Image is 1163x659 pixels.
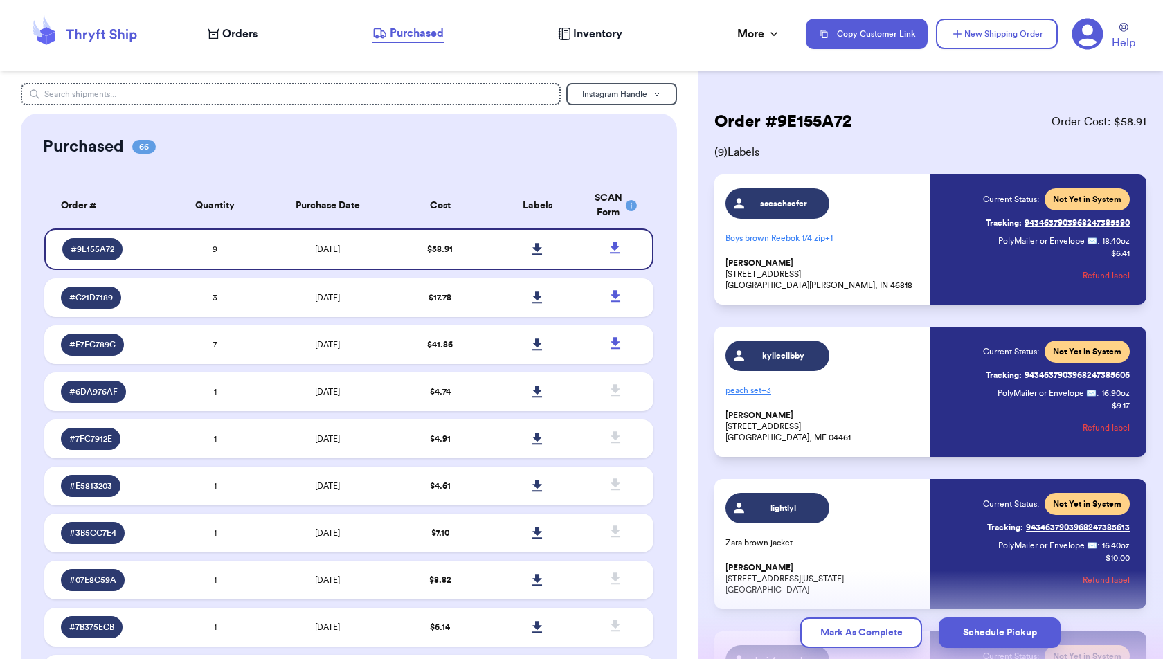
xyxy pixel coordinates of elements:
span: # E5813203 [69,480,112,491]
span: : [1097,235,1099,246]
span: 18.40 oz [1102,235,1130,246]
th: Purchase Date [264,183,392,228]
th: Quantity [166,183,264,228]
span: # C21D7189 [69,292,113,303]
span: [PERSON_NAME] [725,563,793,573]
p: [STREET_ADDRESS] [GEOGRAPHIC_DATA][PERSON_NAME], IN 46818 [725,258,922,291]
span: $ 41.86 [427,341,453,349]
span: + 1 [825,234,833,242]
button: Refund label [1083,565,1130,595]
span: 66 [132,140,156,154]
span: + 3 [761,386,771,395]
span: $ 7.10 [431,529,449,537]
span: PolyMailer or Envelope ✉️ [998,541,1097,550]
span: Help [1112,35,1135,51]
p: $ 10.00 [1106,552,1130,563]
span: Order Cost: $ 58.91 [1052,114,1146,130]
span: lightlyl [751,503,817,514]
span: # 07E8C59A [69,575,116,586]
span: # 3B5CC7E4 [69,527,116,539]
span: Not Yet in System [1053,194,1121,205]
span: # 6DA976AF [69,386,118,397]
th: Cost [392,183,489,228]
span: $ 4.61 [430,482,451,490]
span: [DATE] [315,482,340,490]
a: Inventory [558,26,622,42]
button: Mark As Complete [800,617,922,648]
button: Copy Customer Link [806,19,928,49]
span: 3 [213,294,217,302]
p: $ 6.41 [1111,248,1130,259]
span: $ 17.78 [429,294,451,302]
span: # F7EC789C [69,339,116,350]
span: [DATE] [315,576,340,584]
span: 1 [214,576,217,584]
span: Current Status: [983,498,1039,509]
span: Tracking: [986,217,1022,228]
span: : [1097,540,1099,551]
button: Refund label [1083,260,1130,291]
span: # 7FC7912E [69,433,112,444]
span: Purchased [390,25,444,42]
h2: Purchased [43,136,124,158]
span: : [1097,388,1099,399]
a: Help [1112,23,1135,51]
span: $ 8.82 [429,576,451,584]
button: Refund label [1083,413,1130,443]
span: [DATE] [315,623,340,631]
span: 1 [214,435,217,443]
span: 1 [214,529,217,537]
span: Current Status: [983,194,1039,205]
span: [DATE] [315,245,340,253]
div: More [737,26,781,42]
a: Orders [208,26,258,42]
span: 16.40 oz [1102,540,1130,551]
span: saeschaefer [751,198,817,209]
span: [DATE] [315,388,340,396]
button: Instagram Handle [566,83,677,105]
span: $ 4.74 [430,388,451,396]
p: peach set [725,379,922,401]
p: $ 9.17 [1112,400,1130,411]
span: 16.90 oz [1101,388,1130,399]
span: ( 9 ) Labels [714,144,1146,161]
span: [PERSON_NAME] [725,410,793,421]
a: Tracking:9434637903968247385606 [986,364,1130,386]
span: PolyMailer or Envelope ✉️ [998,237,1097,245]
span: [DATE] [315,435,340,443]
span: PolyMailer or Envelope ✉️ [998,389,1097,397]
a: Tracking:9434637903968247385590 [986,212,1130,234]
span: Tracking: [987,522,1023,533]
p: [STREET_ADDRESS][US_STATE] [GEOGRAPHIC_DATA] [725,562,922,595]
span: Instagram Handle [582,90,647,98]
span: # 9E155A72 [71,244,114,255]
span: [DATE] [315,294,340,302]
span: Orders [222,26,258,42]
span: [PERSON_NAME] [725,258,793,269]
p: Zara brown jacket [725,537,922,548]
a: Purchased [372,25,444,43]
span: kylieelibby [751,350,817,361]
div: SCAN Form [595,191,637,220]
span: $ 6.14 [430,623,450,631]
span: Tracking: [986,370,1022,381]
p: [STREET_ADDRESS] [GEOGRAPHIC_DATA], ME 04461 [725,410,922,443]
span: Not Yet in System [1053,498,1121,509]
button: Schedule Pickup [939,617,1061,648]
a: Tracking:9434637903968247385613 [987,516,1130,539]
span: # 7B375ECB [69,622,114,633]
span: $ 4.91 [430,435,451,443]
span: Inventory [573,26,622,42]
th: Order # [44,183,166,228]
span: 1 [214,482,217,490]
p: Boys brown Reebok 1/4 zip [725,227,922,249]
span: 1 [214,623,217,631]
span: 1 [214,388,217,396]
th: Labels [489,183,586,228]
input: Search shipments... [21,83,561,105]
span: 7 [213,341,217,349]
span: Current Status: [983,346,1039,357]
span: [DATE] [315,341,340,349]
span: [DATE] [315,529,340,537]
span: 9 [213,245,217,253]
